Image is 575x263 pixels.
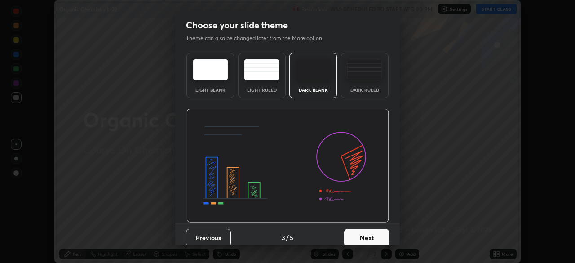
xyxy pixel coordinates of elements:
div: Dark Blank [295,88,331,92]
button: Previous [186,229,231,247]
img: darkThemeBanner.d06ce4a2.svg [186,109,389,223]
h4: / [286,233,289,242]
img: lightRuledTheme.5fabf969.svg [244,59,279,80]
h2: Choose your slide theme [186,19,288,31]
img: darkRuledTheme.de295e13.svg [347,59,382,80]
h4: 3 [282,233,285,242]
div: Light Blank [192,88,228,92]
div: Light Ruled [244,88,280,92]
h4: 5 [290,233,293,242]
div: Dark Ruled [347,88,383,92]
img: darkTheme.f0cc69e5.svg [296,59,331,80]
button: Next [344,229,389,247]
p: Theme can also be changed later from the More option [186,34,332,42]
img: lightTheme.e5ed3b09.svg [193,59,228,80]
